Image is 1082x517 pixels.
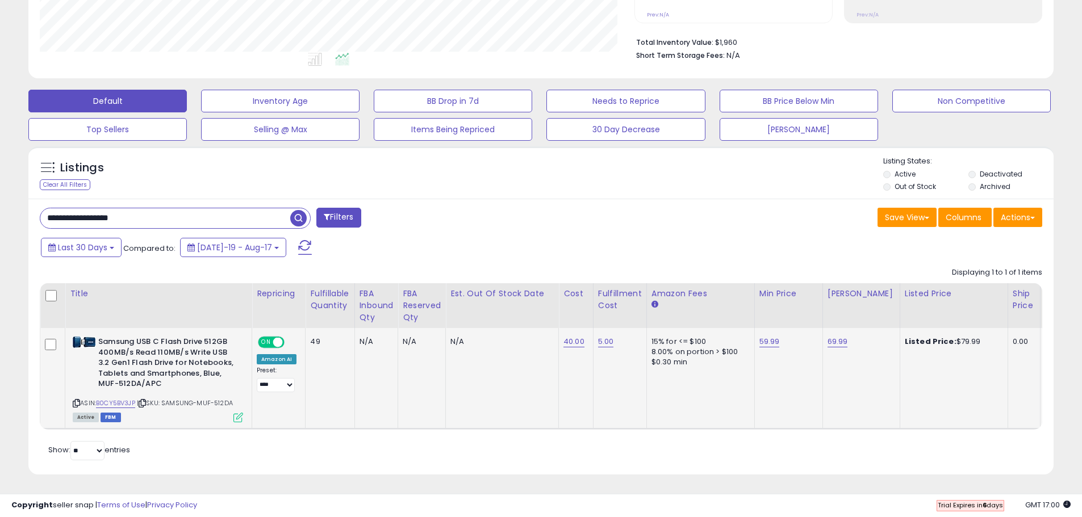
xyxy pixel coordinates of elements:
div: N/A [403,337,437,347]
h5: Listings [60,160,104,176]
button: 30 Day Decrease [546,118,705,141]
label: Active [895,169,916,179]
div: N/A [360,337,390,347]
span: FBM [101,413,121,422]
div: Est. Out Of Stock Date [450,288,554,300]
div: Displaying 1 to 1 of 1 items [952,267,1042,278]
div: Title [70,288,247,300]
button: Inventory Age [201,90,360,112]
div: FBA inbound Qty [360,288,394,323]
span: Columns [946,212,981,223]
div: 49 [310,337,345,347]
a: 69.99 [828,336,848,347]
span: All listings currently available for purchase on Amazon [73,413,99,422]
button: BB Drop in 7d [374,90,532,112]
small: Amazon Fees. [651,300,658,310]
button: Actions [993,208,1042,227]
b: 6 [983,501,987,510]
button: [PERSON_NAME] [720,118,878,141]
button: Filters [316,208,361,228]
span: N/A [726,50,740,61]
button: Non Competitive [892,90,1051,112]
b: Samsung USB C Flash Drive 512GB 400MB/s Read 110MB/s Write USB 3.2 Gen1 Flash Drive for Notebooks... [98,337,236,392]
div: Repricing [257,288,300,300]
div: FBA Reserved Qty [403,288,441,323]
span: Compared to: [123,243,176,254]
span: ON [259,338,273,347]
a: Privacy Policy [147,499,197,510]
span: OFF [283,338,301,347]
div: seller snap | | [11,500,197,511]
div: Clear All Filters [40,179,90,190]
button: Top Sellers [28,118,187,141]
button: Save View [878,208,937,227]
a: 40.00 [563,336,584,347]
div: Amazon Fees [651,288,750,300]
small: Prev: N/A [647,11,669,18]
button: BB Price Below Min [720,90,878,112]
label: Deactivated [980,169,1022,179]
a: Terms of Use [97,499,145,510]
button: Needs to Reprice [546,90,705,112]
div: 8.00% on portion > $100 [651,347,746,357]
span: Last 30 Days [58,242,107,253]
span: | SKU: SAMSUNG-MUF-512DA [137,398,233,407]
span: Trial Expires in days [938,501,1003,510]
div: Preset: [257,367,296,392]
button: Items Being Repriced [374,118,532,141]
span: Show: entries [48,444,130,455]
label: Out of Stock [895,182,936,191]
div: ASIN: [73,337,243,421]
button: Selling @ Max [201,118,360,141]
div: Fulfillment Cost [598,288,642,312]
strong: Copyright [11,499,53,510]
a: 59.99 [759,336,780,347]
div: Ship Price [1013,288,1035,312]
div: [PERSON_NAME] [828,288,895,300]
a: 5.00 [598,336,614,347]
button: Columns [938,208,992,227]
img: 31ewg088BmL._SL40_.jpg [73,337,95,348]
div: Listed Price [905,288,1003,300]
b: Listed Price: [905,336,956,347]
div: $0.30 min [651,357,746,367]
b: Short Term Storage Fees: [636,51,725,60]
p: N/A [450,337,550,347]
div: $79.99 [905,337,999,347]
div: Amazon AI [257,354,296,364]
button: Default [28,90,187,112]
li: $1,960 [636,35,1034,48]
b: Total Inventory Value: [636,37,713,47]
div: Cost [563,288,588,300]
div: Min Price [759,288,818,300]
label: Archived [980,182,1010,191]
span: 2025-09-17 17:00 GMT [1025,499,1071,510]
div: 15% for <= $100 [651,337,746,347]
button: [DATE]-19 - Aug-17 [180,238,286,257]
p: Listing States: [883,156,1054,167]
button: Last 30 Days [41,238,122,257]
a: B0CY5BV3JP [96,398,135,408]
small: Prev: N/A [857,11,879,18]
div: 0.00 [1013,337,1031,347]
span: [DATE]-19 - Aug-17 [197,242,272,253]
div: Fulfillable Quantity [310,288,349,312]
